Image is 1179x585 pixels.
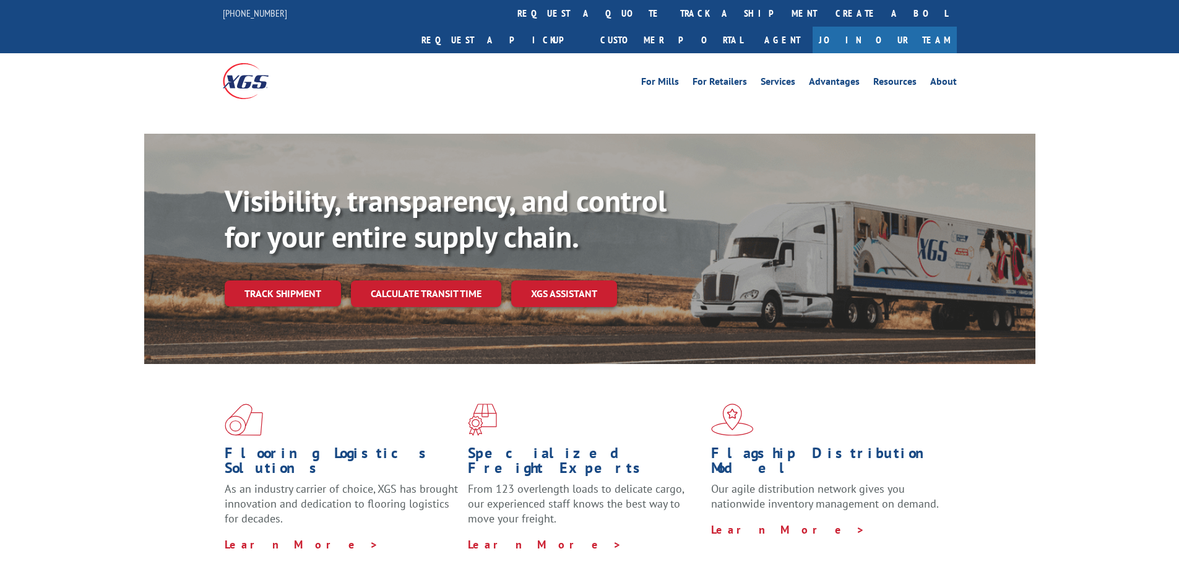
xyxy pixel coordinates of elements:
a: Learn More > [468,537,622,552]
a: Resources [873,77,917,90]
a: Learn More > [225,537,379,552]
a: Agent [752,27,813,53]
a: Join Our Team [813,27,957,53]
a: Track shipment [225,280,341,306]
a: Customer Portal [591,27,752,53]
a: Services [761,77,795,90]
a: For Mills [641,77,679,90]
span: As an industry carrier of choice, XGS has brought innovation and dedication to flooring logistics... [225,482,458,526]
h1: Specialized Freight Experts [468,446,702,482]
span: Our agile distribution network gives you nationwide inventory management on demand. [711,482,939,511]
a: XGS ASSISTANT [511,280,617,307]
a: For Retailers [693,77,747,90]
a: Calculate transit time [351,280,501,307]
a: [PHONE_NUMBER] [223,7,287,19]
img: xgs-icon-flagship-distribution-model-red [711,404,754,436]
a: About [930,77,957,90]
a: Learn More > [711,522,865,537]
img: xgs-icon-total-supply-chain-intelligence-red [225,404,263,436]
b: Visibility, transparency, and control for your entire supply chain. [225,181,667,256]
p: From 123 overlength loads to delicate cargo, our experienced staff knows the best way to move you... [468,482,702,537]
a: Request a pickup [412,27,591,53]
a: Advantages [809,77,860,90]
h1: Flagship Distribution Model [711,446,945,482]
h1: Flooring Logistics Solutions [225,446,459,482]
img: xgs-icon-focused-on-flooring-red [468,404,497,436]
